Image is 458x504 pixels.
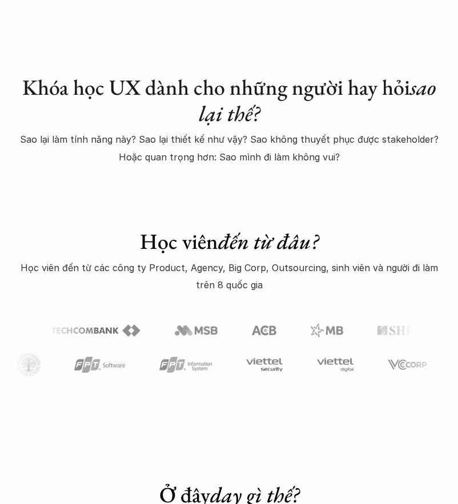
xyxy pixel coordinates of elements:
[17,74,441,126] h1: Khóa học UX dành cho những người hay hỏi
[17,259,441,294] p: Học viên đến từ các công ty Product, Agency, Big Corp, Outsourcing, sinh viên và người đi làm trê...
[199,73,441,127] em: sao lại thế?
[218,227,319,255] em: đến từ đâu?
[17,131,441,166] p: Sao lại làm tính năng này? Sao lại thiết kế như vậy? Sao không thuyết phục được stakeholder? Hoặc...
[17,228,441,255] h1: Học viên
